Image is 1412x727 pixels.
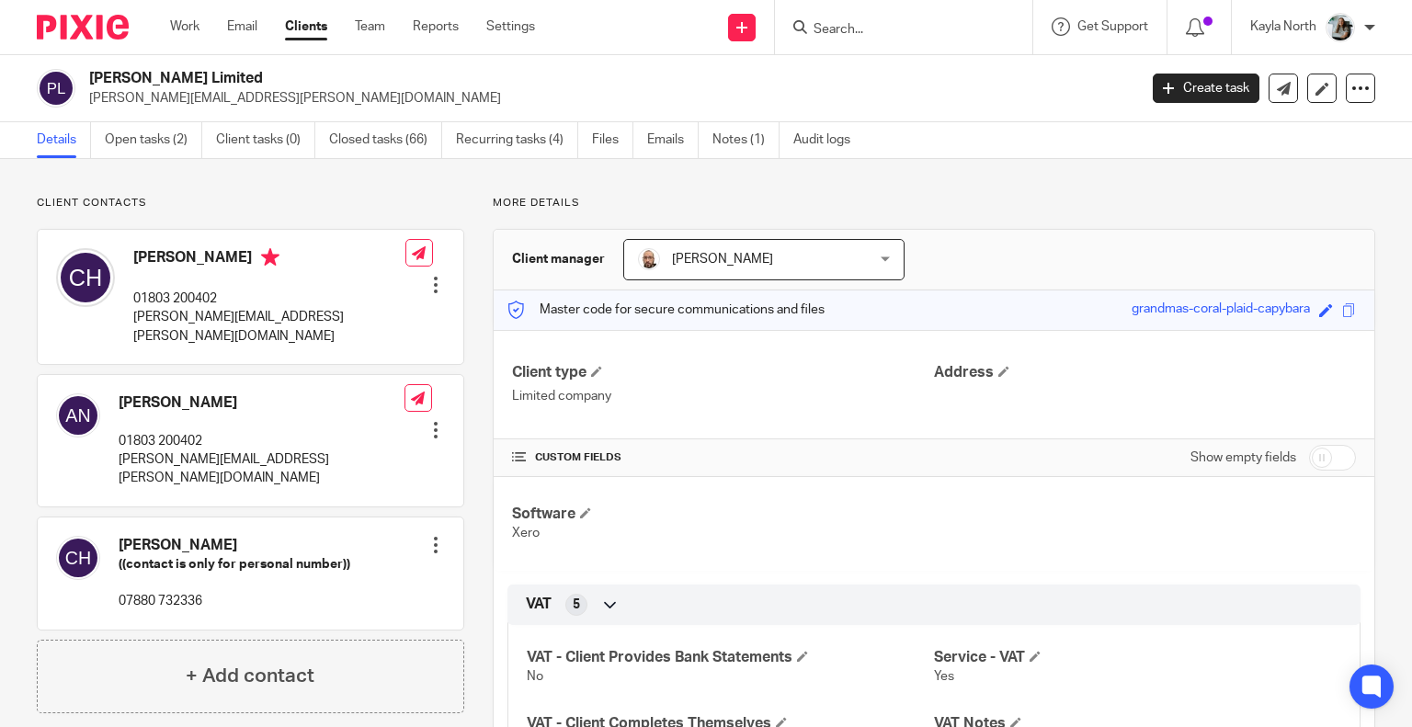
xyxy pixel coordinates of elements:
h4: CUSTOM FIELDS [512,450,934,465]
span: Yes [934,670,954,683]
h3: Client manager [512,250,605,268]
h4: Client type [512,363,934,382]
p: [PERSON_NAME][EMAIL_ADDRESS][PERSON_NAME][DOMAIN_NAME] [119,450,404,488]
h4: Service - VAT [934,648,1341,667]
span: No [527,670,543,683]
p: Limited company [512,387,934,405]
p: [PERSON_NAME][EMAIL_ADDRESS][PERSON_NAME][DOMAIN_NAME] [133,308,405,346]
span: [PERSON_NAME] [672,253,773,266]
a: Reports [413,17,459,36]
a: Settings [486,17,535,36]
a: Create task [1153,74,1259,103]
h4: Address [934,363,1356,382]
img: Daryl.jpg [638,248,660,270]
p: 01803 200402 [133,290,405,308]
input: Search [812,22,977,39]
a: Closed tasks (66) [329,122,442,158]
p: More details [493,196,1375,210]
h4: + Add contact [186,662,314,690]
a: Emails [647,122,699,158]
span: VAT [526,595,552,614]
a: Files [592,122,633,158]
img: Pixie [37,15,129,40]
h4: [PERSON_NAME] [119,393,404,413]
a: Audit logs [793,122,864,158]
img: Profile%20Photo.png [1326,13,1355,42]
label: Show empty fields [1190,449,1296,467]
span: 5 [573,596,580,614]
p: [PERSON_NAME][EMAIL_ADDRESS][PERSON_NAME][DOMAIN_NAME] [89,89,1125,108]
img: svg%3E [56,248,115,307]
a: Email [227,17,257,36]
a: Notes (1) [712,122,780,158]
h4: [PERSON_NAME] [119,536,350,555]
a: Work [170,17,199,36]
img: svg%3E [37,69,75,108]
h4: [PERSON_NAME] [133,248,405,271]
a: Recurring tasks (4) [456,122,578,158]
a: Client tasks (0) [216,122,315,158]
img: svg%3E [56,393,100,437]
p: 01803 200402 [119,432,404,450]
i: Primary [261,248,279,267]
div: grandmas-coral-plaid-capybara [1132,300,1310,321]
img: svg%3E [56,536,100,580]
a: Open tasks (2) [105,122,202,158]
a: Clients [285,17,327,36]
p: Client contacts [37,196,464,210]
p: 07880 732336 [119,592,350,610]
a: Details [37,122,91,158]
h5: ((contact is only for personal number)) [119,555,350,574]
h2: [PERSON_NAME] Limited [89,69,918,88]
h4: VAT - Client Provides Bank Statements [527,648,934,667]
a: Team [355,17,385,36]
span: Xero [512,527,540,540]
p: Kayla North [1250,17,1316,36]
h4: Software [512,505,934,524]
p: Master code for secure communications and files [507,301,825,319]
span: Get Support [1077,20,1148,33]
